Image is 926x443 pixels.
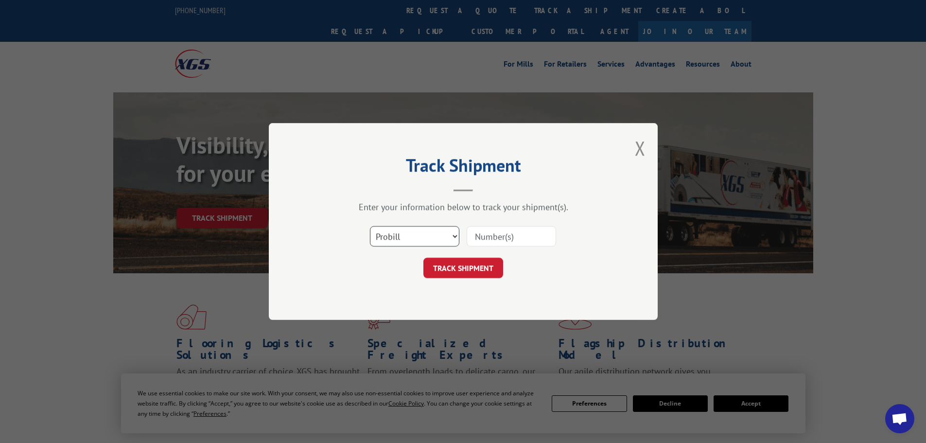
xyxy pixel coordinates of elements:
[317,159,609,177] h2: Track Shipment
[423,258,503,278] button: TRACK SHIPMENT
[635,135,646,161] button: Close modal
[467,226,556,247] input: Number(s)
[885,404,914,433] div: Open chat
[317,201,609,213] div: Enter your information below to track your shipment(s).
